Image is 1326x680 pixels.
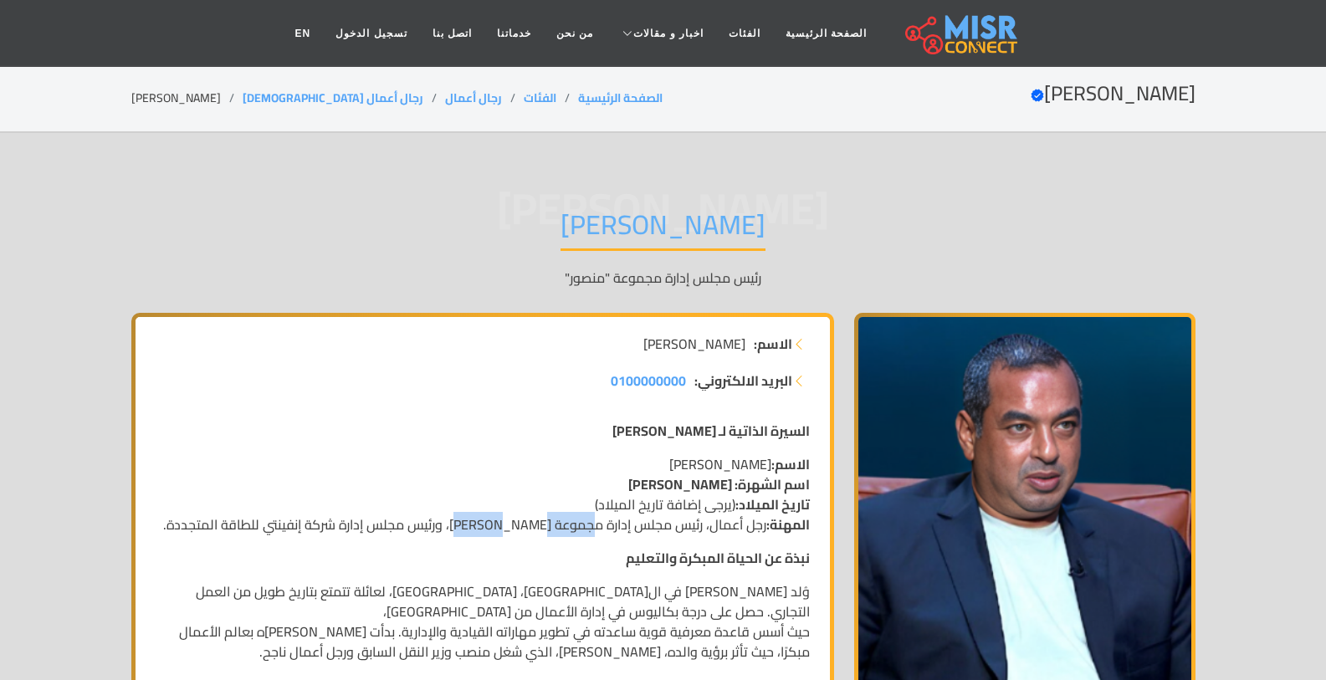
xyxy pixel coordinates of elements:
strong: اسم الشهرة: [PERSON_NAME] [628,472,810,497]
li: [PERSON_NAME] [131,89,243,107]
a: من نحن [544,18,606,49]
a: 0100000000 [611,371,686,391]
h2: [PERSON_NAME] [1031,82,1195,106]
a: رجال أعمال [445,87,502,109]
strong: نبذة عن الحياة المبكرة والتعليم [626,545,810,570]
p: وُلد [PERSON_NAME] في ال[GEOGRAPHIC_DATA]، [GEOGRAPHIC_DATA]، لعائلة تتمتع بتاريخ طويل من العمل ا... [156,581,810,662]
strong: الاسم: [754,334,792,354]
p: [PERSON_NAME] (يرجى إضافة تاريخ الميلاد) رجل أعمال، رئيس مجلس إدارة مجموعة [PERSON_NAME]، ورئيس م... [156,454,810,534]
a: اتصل بنا [420,18,484,49]
span: [PERSON_NAME] [643,334,745,354]
a: تسجيل الدخول [323,18,419,49]
a: الصفحة الرئيسية [773,18,879,49]
a: رجال أعمال [DEMOGRAPHIC_DATA] [243,87,423,109]
strong: تاريخ الميلاد: [735,492,810,517]
p: رئيس مجلس إدارة مجموعة "منصور" [131,268,1195,288]
a: EN [283,18,324,49]
svg: Verified account [1031,89,1044,102]
a: الفئات [524,87,556,109]
strong: السيرة الذاتية لـ [PERSON_NAME] [612,418,810,443]
h1: [PERSON_NAME] [561,208,765,251]
strong: المهنة: [766,512,810,537]
img: main.misr_connect [905,13,1017,54]
a: خدماتنا [484,18,544,49]
a: الصفحة الرئيسية [578,87,663,109]
a: اخبار و مقالات [606,18,716,49]
span: 0100000000 [611,368,686,393]
a: الفئات [716,18,773,49]
strong: البريد الالكتروني: [694,371,792,391]
strong: الاسم: [771,452,810,477]
span: اخبار و مقالات [633,26,704,41]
